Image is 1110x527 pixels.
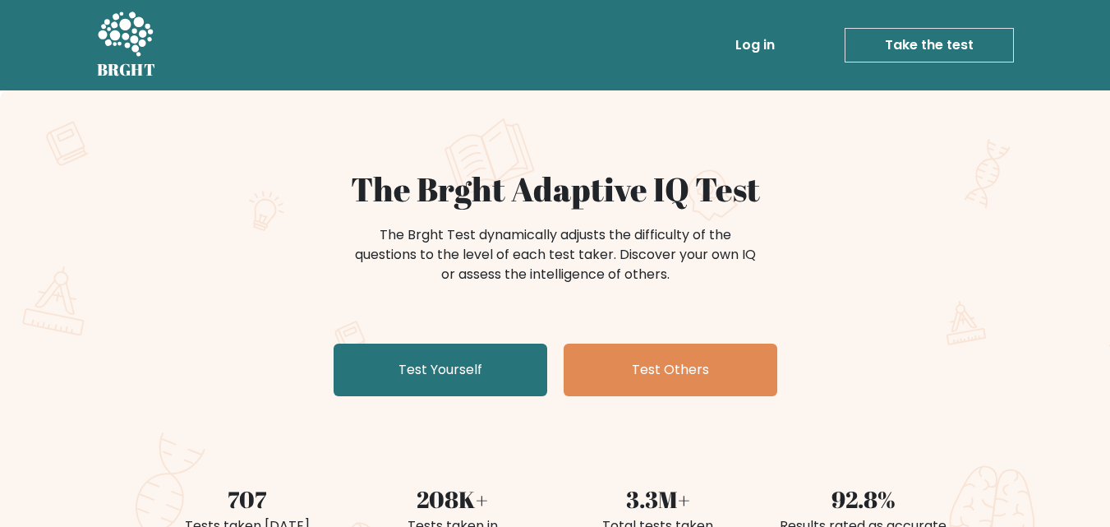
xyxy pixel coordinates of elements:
[729,29,781,62] a: Log in
[350,225,761,284] div: The Brght Test dynamically adjusts the difficulty of the questions to the level of each test take...
[154,482,340,516] div: 707
[564,344,777,396] a: Test Others
[97,7,156,84] a: BRGHT
[565,482,751,516] div: 3.3M+
[154,169,956,209] h1: The Brght Adaptive IQ Test
[334,344,547,396] a: Test Yourself
[360,482,546,516] div: 208K+
[97,60,156,80] h5: BRGHT
[771,482,956,516] div: 92.8%
[845,28,1014,62] a: Take the test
